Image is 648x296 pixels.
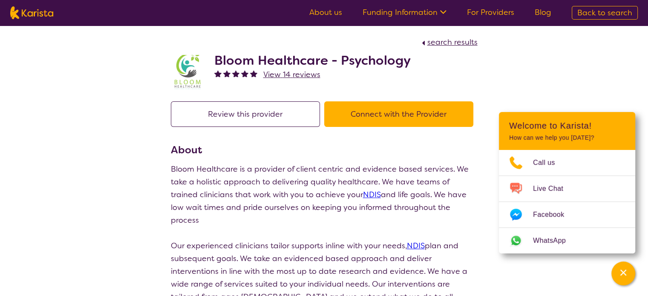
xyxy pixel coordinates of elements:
img: fullstar [223,70,230,77]
h3: About [171,142,478,158]
img: klsknef2cimwwz0wtkey.jpg [171,55,205,89]
span: Back to search [577,8,632,18]
button: Connect with the Provider [324,101,473,127]
a: View 14 reviews [263,68,320,81]
button: Channel Menu [611,262,635,285]
span: WhatsApp [533,234,576,247]
a: Back to search [572,6,638,20]
a: Web link opens in a new tab. [499,228,635,253]
span: View 14 reviews [263,69,320,80]
a: search results [420,37,478,47]
ul: Choose channel [499,150,635,253]
a: About us [309,7,342,17]
div: Channel Menu [499,112,635,253]
img: fullstar [250,70,257,77]
p: Bloom Healthcare is a provider of client centric and evidence based services. We take a holistic ... [171,163,478,227]
h2: Bloom Healthcare - Psychology [214,53,411,68]
span: search results [427,37,478,47]
a: Review this provider [171,109,324,119]
a: NDIS [363,190,381,200]
a: NDIS [407,241,425,251]
span: Call us [533,156,565,169]
span: Live Chat [533,182,573,195]
img: Karista logo [10,6,53,19]
h2: Welcome to Karista! [509,121,625,131]
span: Facebook [533,208,574,221]
a: Connect with the Provider [324,109,478,119]
img: fullstar [214,70,222,77]
img: fullstar [232,70,239,77]
a: Blog [535,7,551,17]
img: fullstar [241,70,248,77]
a: Funding Information [363,7,446,17]
p: How can we help you [DATE]? [509,134,625,141]
button: Review this provider [171,101,320,127]
a: For Providers [467,7,514,17]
